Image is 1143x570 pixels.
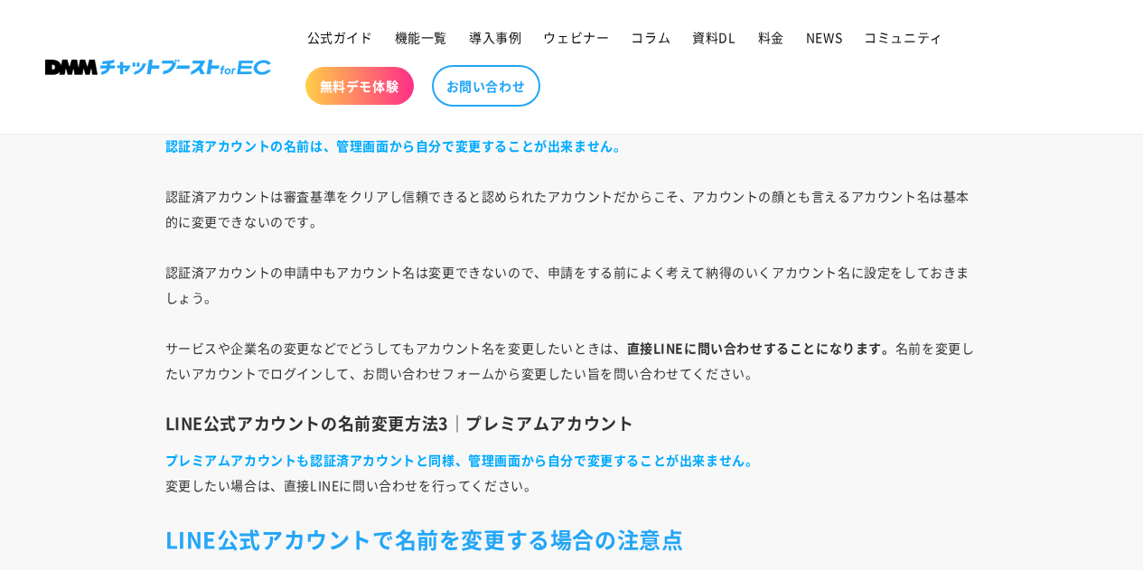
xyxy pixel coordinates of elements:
span: コミュニティ [864,29,943,45]
span: プレミアムアカウントも認証済アカウントと同様、管理画面から自分で変更することが出来ません。 [165,451,759,469]
a: コラム [620,18,681,56]
a: 資料DL [681,18,746,56]
a: 料金 [747,18,795,56]
a: 導入事例 [458,18,532,56]
h3: LINE公式アカウントの名前変更方法3｜プレミアムアカウント [165,413,979,434]
a: NEWS [795,18,853,56]
span: 認証済アカウントの名前は、管理画面から自分で変更することが出来ません。 [165,136,627,154]
span: 公式ガイド [307,29,373,45]
span: 導入事例 [469,29,521,45]
a: 無料デモ体験 [305,67,414,105]
span: お問い合わせ [446,78,526,94]
p: 認証済アカウントは審査基準をクリアし信頼できると認められたアカウントだからこそ、アカウントの顔とも言えるアカウント名は基本的に変更できないのです。 認証済アカウントの申請中もアカウント名は変更で... [165,133,979,386]
span: NEWS [806,29,842,45]
a: お問い合わせ [432,65,540,107]
span: コラム [631,29,670,45]
a: 機能一覧 [384,18,458,56]
span: ウェビナー [543,29,609,45]
h2: LINE公式アカウントで名前を変更する場合の注意点 [165,525,979,553]
strong: 直接LINEに問い合わせすることになります。 [627,339,895,357]
p: 変更したい場合は、直接LINEに問い合わせを行ってください。 [165,447,979,498]
span: 料金 [758,29,784,45]
a: ウェビナー [532,18,620,56]
img: 株式会社DMM Boost [45,60,271,75]
span: 資料DL [692,29,735,45]
span: 機能一覧 [395,29,447,45]
a: 公式ガイド [296,18,384,56]
span: 無料デモ体験 [320,78,399,94]
a: コミュニティ [853,18,954,56]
